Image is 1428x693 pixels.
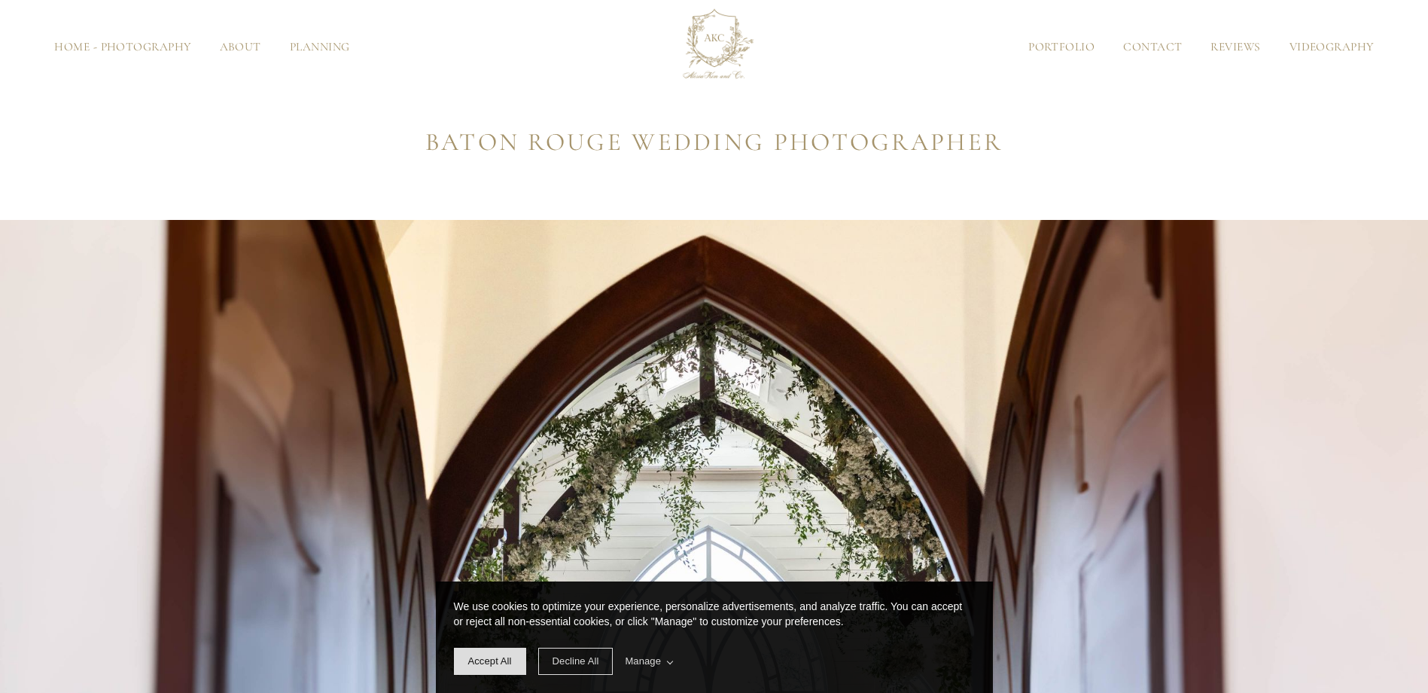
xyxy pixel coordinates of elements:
a: Videography [1275,41,1388,53]
h1: BAton Rouge WEdding Photographer [272,123,1157,163]
img: AlesiaKim and Co. [673,6,756,89]
a: Reviews [1196,41,1274,53]
a: Planning [276,41,364,53]
span: deny cookie message [538,648,614,675]
span: Accept All [468,655,512,667]
a: About [206,41,276,53]
span: Decline All [553,655,599,667]
div: cookieconsent [436,582,993,693]
a: Portfolio [1014,41,1109,53]
a: Home - Photography [40,41,205,53]
a: Contact [1109,41,1196,53]
span: We use cookies to optimize your experience, personalize advertisements, and analyze traffic. You ... [454,600,963,627]
span: allow cookie message [454,648,526,675]
span: Manage [625,654,672,669]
